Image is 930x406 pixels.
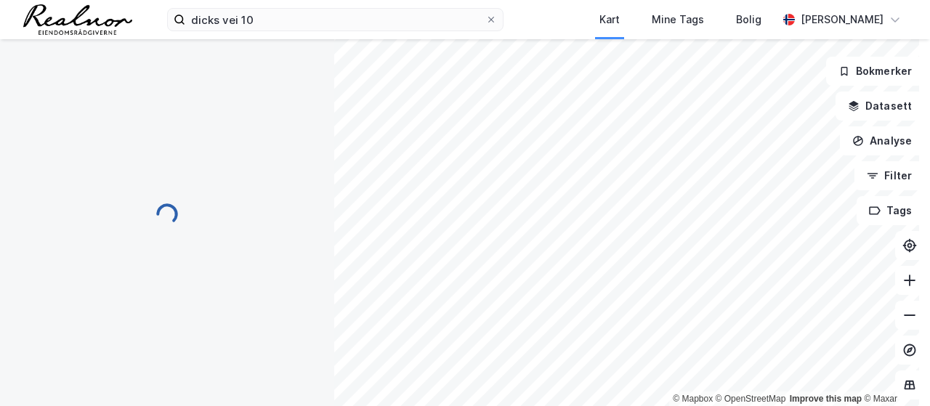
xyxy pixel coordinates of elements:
[801,11,883,28] div: [PERSON_NAME]
[857,196,924,225] button: Tags
[673,394,713,404] a: Mapbox
[652,11,704,28] div: Mine Tags
[23,4,132,35] img: realnor-logo.934646d98de889bb5806.png
[599,11,620,28] div: Kart
[185,9,485,31] input: Søk på adresse, matrikkel, gårdeiere, leietakere eller personer
[790,394,862,404] a: Improve this map
[716,394,786,404] a: OpenStreetMap
[840,126,924,155] button: Analyse
[736,11,761,28] div: Bolig
[826,57,924,86] button: Bokmerker
[857,336,930,406] div: Kontrollprogram for chat
[836,92,924,121] button: Datasett
[155,203,179,226] img: spinner.a6d8c91a73a9ac5275cf975e30b51cfb.svg
[857,336,930,406] iframe: Chat Widget
[854,161,924,190] button: Filter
